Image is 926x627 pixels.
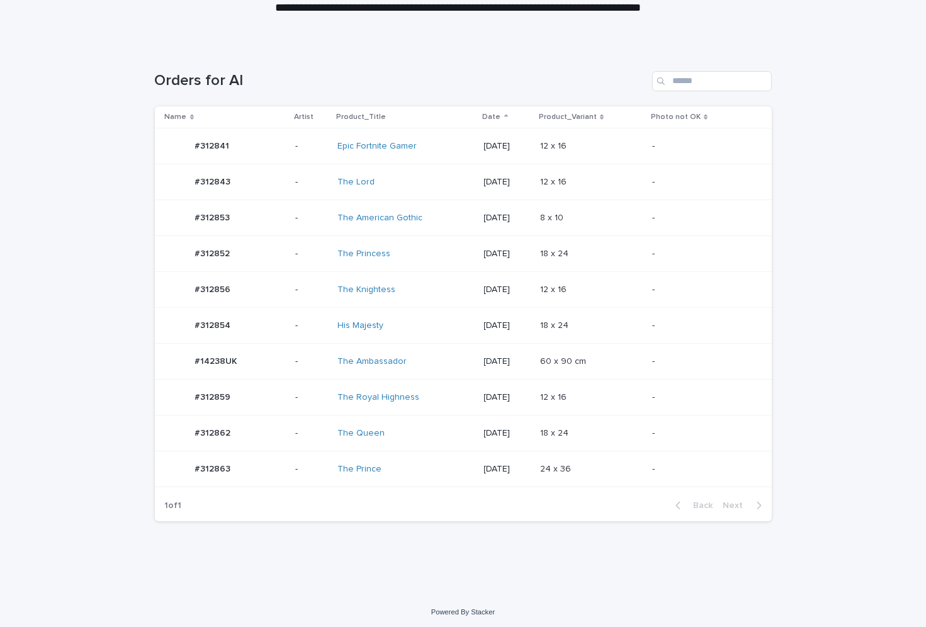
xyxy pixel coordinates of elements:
[337,392,419,403] a: The Royal Highness
[652,71,772,91] input: Search
[337,249,390,259] a: The Princess
[155,415,772,451] tr: #312862#312862 -The Queen [DATE]18 x 2418 x 24 -
[337,141,417,152] a: Epic Fortnite Gamer
[718,500,772,511] button: Next
[155,380,772,415] tr: #312859#312859 -The Royal Highness [DATE]12 x 1612 x 16 -
[155,490,192,521] p: 1 of 1
[540,461,573,475] p: 24 x 36
[652,464,752,475] p: -
[484,249,530,259] p: [DATE]
[295,320,327,331] p: -
[195,282,234,295] p: #312856
[652,177,752,188] p: -
[651,110,701,124] p: Photo not OK
[483,110,501,124] p: Date
[195,246,233,259] p: #312852
[337,428,385,439] a: The Queen
[195,138,232,152] p: #312841
[195,426,234,439] p: #312862
[652,213,752,223] p: -
[295,428,327,439] p: -
[540,426,571,439] p: 18 x 24
[484,428,530,439] p: [DATE]
[295,464,327,475] p: -
[155,164,772,200] tr: #312843#312843 -The Lord [DATE]12 x 1612 x 16 -
[540,318,571,331] p: 18 x 24
[336,110,386,124] p: Product_Title
[484,392,530,403] p: [DATE]
[337,320,383,331] a: His Majesty
[540,210,566,223] p: 8 x 10
[484,285,530,295] p: [DATE]
[652,141,752,152] p: -
[540,138,569,152] p: 12 x 16
[195,461,234,475] p: #312863
[484,141,530,152] p: [DATE]
[155,344,772,380] tr: #14238UK#14238UK -The Ambassador [DATE]60 x 90 cm60 x 90 cm -
[686,501,713,510] span: Back
[484,356,530,367] p: [DATE]
[337,213,422,223] a: The American Gothic
[431,608,495,616] a: Powered By Stacker
[295,356,327,367] p: -
[195,354,240,367] p: #14238UK
[337,356,407,367] a: The Ambassador
[337,285,395,295] a: The Knightess
[652,249,752,259] p: -
[484,464,530,475] p: [DATE]
[165,110,187,124] p: Name
[484,213,530,223] p: [DATE]
[540,282,569,295] p: 12 x 16
[652,356,752,367] p: -
[295,213,327,223] p: -
[295,249,327,259] p: -
[540,354,589,367] p: 60 x 90 cm
[665,500,718,511] button: Back
[652,285,752,295] p: -
[155,72,647,90] h1: Orders for AI
[652,392,752,403] p: -
[155,451,772,487] tr: #312863#312863 -The Prince [DATE]24 x 3624 x 36 -
[295,177,327,188] p: -
[652,320,752,331] p: -
[155,128,772,164] tr: #312841#312841 -Epic Fortnite Gamer [DATE]12 x 1612 x 16 -
[295,392,327,403] p: -
[652,428,752,439] p: -
[155,308,772,344] tr: #312854#312854 -His Majesty [DATE]18 x 2418 x 24 -
[155,272,772,308] tr: #312856#312856 -The Knightess [DATE]12 x 1612 x 16 -
[337,464,381,475] a: The Prince
[294,110,313,124] p: Artist
[540,390,569,403] p: 12 x 16
[155,200,772,236] tr: #312853#312853 -The American Gothic [DATE]8 x 108 x 10 -
[540,174,569,188] p: 12 x 16
[195,318,234,331] p: #312854
[195,390,234,403] p: #312859
[540,246,571,259] p: 18 x 24
[295,285,327,295] p: -
[195,210,233,223] p: #312853
[337,177,375,188] a: The Lord
[484,320,530,331] p: [DATE]
[723,501,751,510] span: Next
[484,177,530,188] p: [DATE]
[155,236,772,272] tr: #312852#312852 -The Princess [DATE]18 x 2418 x 24 -
[295,141,327,152] p: -
[195,174,234,188] p: #312843
[539,110,597,124] p: Product_Variant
